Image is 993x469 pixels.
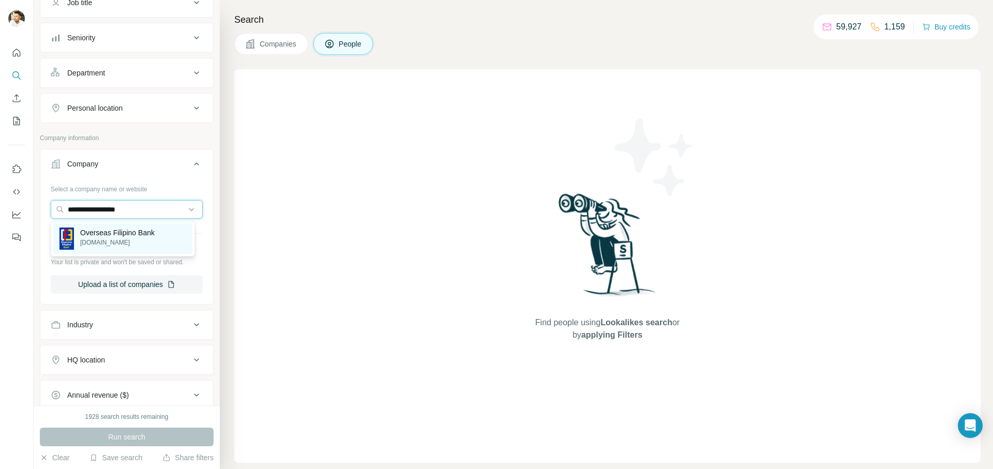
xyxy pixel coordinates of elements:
[40,152,213,180] button: Company
[67,390,129,400] div: Annual revenue ($)
[608,111,701,204] img: Surfe Illustration - Stars
[8,66,25,85] button: Search
[922,20,970,34] button: Buy credits
[85,412,169,421] div: 1928 search results remaining
[51,258,203,267] p: Your list is private and won't be saved or shared.
[581,330,642,339] span: applying Filters
[162,452,214,463] button: Share filters
[80,228,155,238] p: Overseas Filipino Bank
[40,25,213,50] button: Seniority
[40,96,213,120] button: Personal location
[89,452,142,463] button: Save search
[339,39,363,49] span: People
[260,39,297,49] span: Companies
[8,228,25,247] button: Feedback
[51,180,203,194] div: Select a company name or website
[836,21,862,33] p: 59,927
[884,21,905,33] p: 1,159
[67,103,123,113] div: Personal location
[40,452,69,463] button: Clear
[8,183,25,201] button: Use Surfe API
[67,320,93,330] div: Industry
[600,318,672,327] span: Lookalikes search
[234,12,981,27] h4: Search
[67,68,105,78] div: Department
[8,205,25,224] button: Dashboard
[958,413,983,438] div: Open Intercom Messenger
[554,191,661,306] img: Surfe Illustration - Woman searching with binoculars
[59,228,74,250] img: Overseas Filipino Bank
[40,383,213,407] button: Annual revenue ($)
[67,33,95,43] div: Seniority
[40,347,213,372] button: HQ location
[67,355,105,365] div: HQ location
[8,89,25,108] button: Enrich CSV
[51,275,203,294] button: Upload a list of companies
[40,133,214,143] p: Company information
[40,60,213,85] button: Department
[40,312,213,337] button: Industry
[524,316,690,341] span: Find people using or by
[8,43,25,62] button: Quick start
[67,159,98,169] div: Company
[8,10,25,27] img: Avatar
[8,112,25,130] button: My lists
[80,238,155,247] p: [DOMAIN_NAME]
[8,160,25,178] button: Use Surfe on LinkedIn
